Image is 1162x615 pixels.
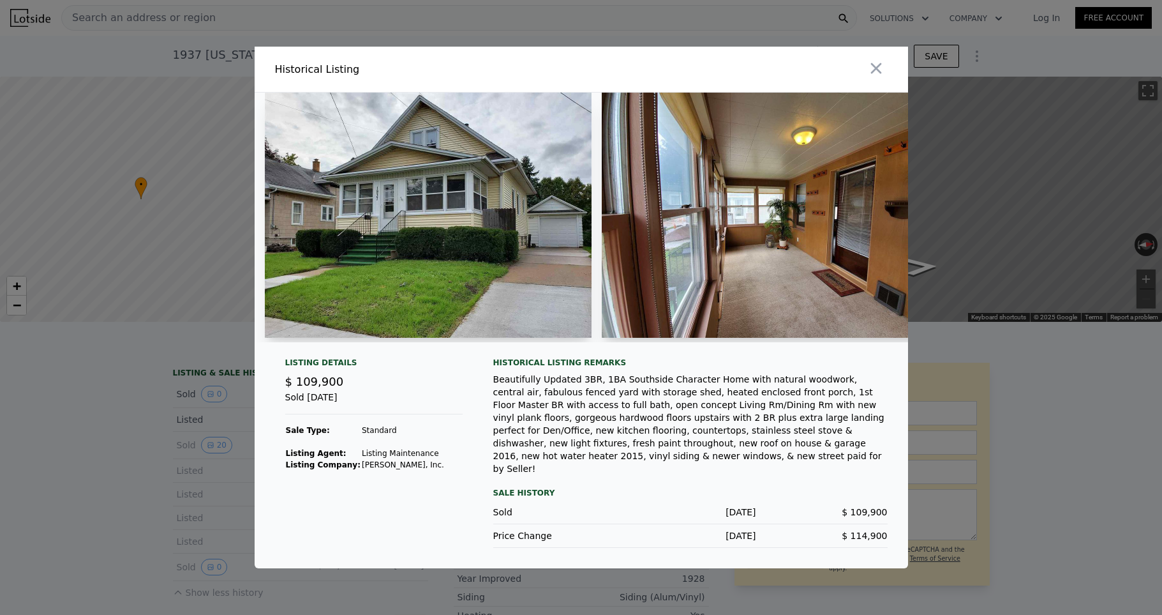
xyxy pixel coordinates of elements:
[842,507,887,517] span: $ 109,900
[285,358,463,373] div: Listing Details
[493,529,625,542] div: Price Change
[493,358,888,368] div: Historical Listing remarks
[602,93,928,338] img: Property Img
[285,391,463,414] div: Sold [DATE]
[493,485,888,501] div: Sale History
[625,506,756,519] div: [DATE]
[275,62,576,77] div: Historical Listing
[361,459,445,471] td: [PERSON_NAME], Inc.
[286,426,330,435] strong: Sale Type:
[286,460,361,469] strong: Listing Company:
[361,425,445,436] td: Standard
[285,375,344,388] span: $ 109,900
[493,506,625,519] div: Sold
[493,373,888,475] div: Beautifully Updated 3BR, 1BA Southside Character Home with natural woodwork, central air, fabulou...
[625,529,756,542] div: [DATE]
[265,93,592,338] img: Property Img
[361,448,445,459] td: Listing Maintenance
[286,449,346,458] strong: Listing Agent:
[842,531,887,541] span: $ 114,900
